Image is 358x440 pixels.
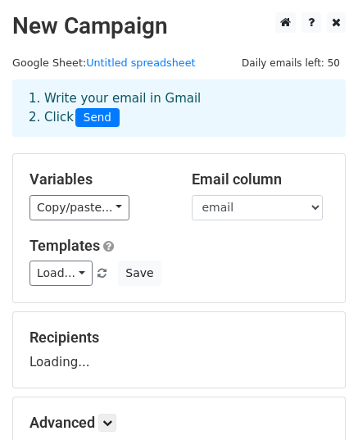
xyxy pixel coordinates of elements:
a: Templates [29,237,100,254]
div: 1. Write your email in Gmail 2. Click [16,89,342,127]
small: Google Sheet: [12,57,196,69]
span: Daily emails left: 50 [236,54,346,72]
button: Save [118,261,161,286]
h5: Advanced [29,414,329,432]
a: Load... [29,261,93,286]
h5: Email column [192,170,329,188]
a: Daily emails left: 50 [236,57,346,69]
div: Loading... [29,329,329,371]
h5: Recipients [29,329,329,347]
a: Copy/paste... [29,195,129,220]
h2: New Campaign [12,12,346,40]
h5: Variables [29,170,167,188]
a: Untitled spreadsheet [86,57,195,69]
span: Send [75,108,120,128]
